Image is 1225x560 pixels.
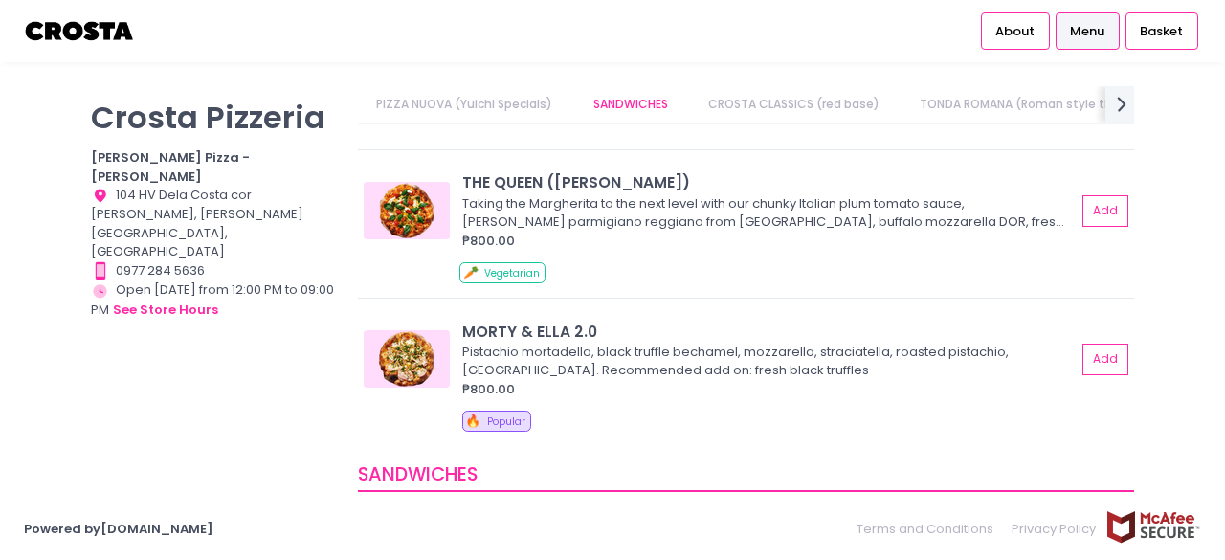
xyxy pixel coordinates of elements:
[462,321,1076,343] div: MORTY & ELLA 2.0
[857,510,1003,548] a: Terms and Conditions
[364,182,450,239] img: THE QUEEN (Margherita)
[462,194,1070,232] div: Taking the Margherita to the next level with our chunky Italian plum tomato sauce, [PERSON_NAME] ...
[91,99,334,136] p: Crosta Pizzeria
[902,86,1181,123] a: TONDA ROMANA (Roman style thin crust)
[462,343,1070,380] div: Pistachio mortadella, black truffle bechamel, mozzarella, straciatella, roasted pistachio, [GEOGR...
[364,330,450,388] img: MORTY & ELLA 2.0
[574,86,686,123] a: SANDWICHES
[1070,22,1104,41] span: Menu
[91,280,334,321] div: Open [DATE] from 12:00 PM to 09:00 PM
[462,110,533,128] span: 5 items left!
[1082,344,1128,375] button: Add
[462,232,1076,251] div: ₱800.00
[465,412,480,430] span: 🔥
[1105,510,1201,544] img: mcafee-secure
[462,380,1076,399] div: ₱800.00
[112,300,219,321] button: see store hours
[358,461,478,487] span: SANDWICHES
[689,86,898,123] a: CROSTA CLASSICS (red base)
[358,86,571,123] a: PIZZA NUOVA (Yuichi Specials)
[463,263,479,281] span: 🥕
[995,22,1035,41] span: About
[24,520,213,538] a: Powered by[DOMAIN_NAME]
[1003,510,1106,548] a: Privacy Policy
[981,12,1050,49] a: About
[91,261,334,280] div: 0977 284 5636
[91,186,334,261] div: 104 HV Dela Costa cor [PERSON_NAME], [PERSON_NAME][GEOGRAPHIC_DATA], [GEOGRAPHIC_DATA]
[91,148,250,186] b: [PERSON_NAME] Pizza - [PERSON_NAME]
[487,414,525,429] span: Popular
[484,266,540,280] span: Vegetarian
[462,171,1076,193] div: THE QUEEN ([PERSON_NAME])
[1140,22,1183,41] span: Basket
[1082,195,1128,227] button: Add
[1056,12,1120,49] a: Menu
[24,14,136,48] img: logo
